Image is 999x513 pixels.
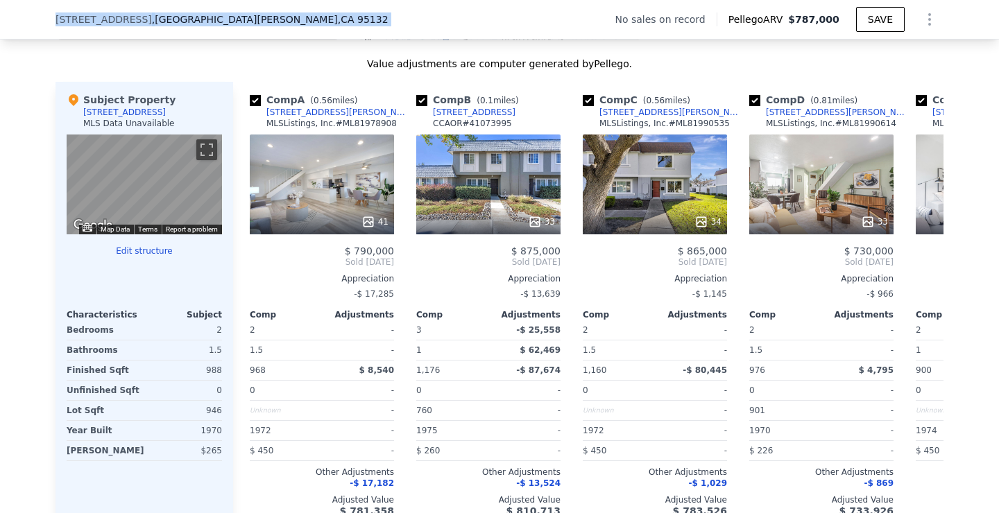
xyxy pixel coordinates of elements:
[824,340,894,360] div: -
[749,467,894,478] div: Other Adjustments
[658,340,727,360] div: -
[749,421,819,440] div: 1970
[416,446,440,455] span: $ 260
[67,340,142,360] div: Bathrooms
[433,118,512,129] div: CCAOR # 41073995
[583,494,727,505] div: Adjusted Value
[67,421,142,440] div: Year Built
[866,289,894,299] span: -$ 966
[749,340,819,360] div: 1.5
[416,93,524,107] div: Comp B
[416,365,440,375] span: 1,176
[916,6,943,33] button: Show Options
[749,406,765,415] span: 901
[692,289,727,299] span: -$ 1,145
[138,225,157,233] a: Terms
[520,289,561,299] span: -$ 13,639
[480,96,493,105] span: 0.1
[67,441,144,460] div: [PERSON_NAME]
[67,134,222,234] div: Map
[416,494,561,505] div: Adjusted Value
[250,256,394,268] span: Sold [DATE]
[361,215,388,229] div: 41
[67,309,144,320] div: Characteristics
[67,93,176,107] div: Subject Property
[250,107,411,118] a: [STREET_ADDRESS][PERSON_NAME]
[166,225,218,233] a: Report a problem
[658,320,727,340] div: -
[67,134,222,234] div: Street View
[67,320,142,340] div: Bedrooms
[433,107,515,118] div: [STREET_ADDRESS]
[325,340,394,360] div: -
[325,381,394,400] div: -
[250,273,394,284] div: Appreciation
[916,340,985,360] div: 1
[749,93,863,107] div: Comp D
[83,225,92,232] button: Keyboard shortcuts
[749,446,773,455] span: $ 226
[824,421,894,440] div: -
[416,385,422,395] span: 0
[345,245,394,256] span: $ 790,000
[491,421,561,440] div: -
[250,421,319,440] div: 1972
[325,320,394,340] div: -
[859,365,894,375] span: $ 4,795
[471,96,524,105] span: ( miles)
[152,12,388,26] span: , [GEOGRAPHIC_DATA][PERSON_NAME]
[658,401,727,420] div: -
[416,273,561,284] div: Appreciation
[805,96,863,105] span: ( miles)
[325,421,394,440] div: -
[583,107,744,118] a: [STREET_ADDRESS][PERSON_NAME]
[250,325,255,335] span: 2
[694,215,721,229] div: 34
[491,441,561,460] div: -
[67,381,142,400] div: Unfinished Sqft
[683,365,727,375] span: -$ 80,445
[520,345,561,355] span: $ 62,469
[583,385,588,395] span: 0
[583,421,652,440] div: 1972
[749,365,765,375] span: 976
[305,96,363,105] span: ( miles)
[824,320,894,340] div: -
[583,93,696,107] div: Comp C
[150,441,222,460] div: $265
[147,360,222,380] div: 988
[599,118,730,129] div: MLSListings, Inc. # ML81990535
[314,96,332,105] span: 0.56
[658,441,727,460] div: -
[916,365,932,375] span: 900
[266,107,411,118] div: [STREET_ADDRESS][PERSON_NAME]
[70,216,116,234] img: Google
[766,118,896,129] div: MLSListings, Inc. # ML81990614
[583,365,606,375] span: 1,160
[583,340,652,360] div: 1.5
[749,256,894,268] span: Sold [DATE]
[916,401,985,420] div: Unknown
[646,96,665,105] span: 0.56
[250,401,319,420] div: Unknown
[844,245,894,256] span: $ 730,000
[491,401,561,420] div: -
[83,107,166,118] div: [STREET_ADDRESS]
[916,325,921,335] span: 2
[749,309,821,320] div: Comp
[250,467,394,478] div: Other Adjustments
[359,365,394,375] span: $ 8,540
[824,441,894,460] div: -
[322,309,394,320] div: Adjustments
[416,421,486,440] div: 1975
[67,401,142,420] div: Lot Sqft
[516,365,561,375] span: -$ 87,674
[821,309,894,320] div: Adjustments
[250,385,255,395] span: 0
[528,215,555,229] div: 33
[788,14,839,25] span: $787,000
[144,309,222,320] div: Subject
[678,245,727,256] span: $ 865,000
[55,12,152,26] span: [STREET_ADDRESS]
[749,325,755,335] span: 2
